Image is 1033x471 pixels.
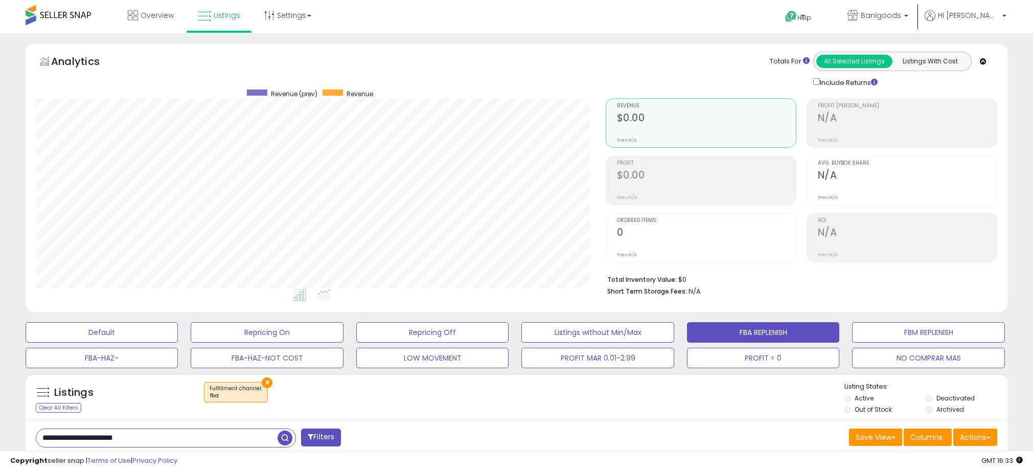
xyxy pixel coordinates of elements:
[521,348,674,368] button: PROFIT MAR 0.01-2.99
[87,456,131,465] a: Terms of Use
[521,322,674,343] button: Listings without Min/Max
[687,322,839,343] button: FBA REPLENISH
[861,10,901,20] span: Banigoods
[607,273,990,285] li: $0
[818,103,997,109] span: Profit [PERSON_NAME]
[925,10,1006,33] a: Hi [PERSON_NAME]
[617,218,796,223] span: Ordered Items
[849,429,902,446] button: Save View
[356,348,509,368] button: LOW MOVEMENT
[855,394,874,402] label: Active
[910,432,943,442] span: Columns
[132,456,177,465] a: Privacy Policy
[191,348,343,368] button: FBA-HAZ-NOT COST
[818,218,997,223] span: ROI
[855,405,892,414] label: Out of Stock
[936,405,964,414] label: Archived
[607,275,677,284] b: Total Inventory Value:
[936,394,975,402] label: Deactivated
[981,456,1023,465] span: 2025-08-15 16:33 GMT
[938,10,999,20] span: Hi [PERSON_NAME]
[818,169,997,183] h2: N/A
[214,10,240,20] span: Listings
[262,377,272,388] button: ×
[10,456,177,466] div: seller snap | |
[818,252,838,258] small: Prev: N/A
[191,322,343,343] button: Repricing On
[141,10,174,20] span: Overview
[617,169,796,183] h2: $0.00
[617,194,637,200] small: Prev: N/A
[687,348,839,368] button: PROFIT < 0
[770,57,810,66] div: Totals For
[607,287,687,296] b: Short Term Storage Fees:
[818,227,997,240] h2: N/A
[51,54,120,71] h5: Analytics
[356,322,509,343] button: Repricing Off
[617,137,637,143] small: Prev: N/A
[844,382,1007,392] p: Listing States:
[617,161,796,166] span: Profit
[617,112,796,126] h2: $0.00
[10,456,48,465] strong: Copyright
[26,322,178,343] button: Default
[818,161,997,166] span: Avg. Buybox Share
[892,55,968,68] button: Listings With Cost
[818,112,997,126] h2: N/A
[210,385,262,400] span: Fulfillment channel :
[818,194,838,200] small: Prev: N/A
[953,429,997,446] button: Actions
[617,103,796,109] span: Revenue
[54,386,94,400] h5: Listings
[617,227,796,240] h2: 0
[301,429,341,446] button: Filters
[210,392,262,399] div: fba
[806,76,890,88] div: Include Returns
[797,13,811,22] span: Help
[617,252,637,258] small: Prev: N/A
[852,348,1004,368] button: NO COMPRAR MAS
[852,322,1004,343] button: FBM REPLENISH
[777,3,831,33] a: Help
[904,429,952,446] button: Columns
[36,403,81,413] div: Clear All Filters
[688,286,701,296] span: N/A
[785,10,797,23] i: Get Help
[271,89,317,98] span: Revenue (prev)
[26,348,178,368] button: FBA-HAZ-
[816,55,892,68] button: All Selected Listings
[347,89,373,98] span: Revenue
[818,137,838,143] small: Prev: N/A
